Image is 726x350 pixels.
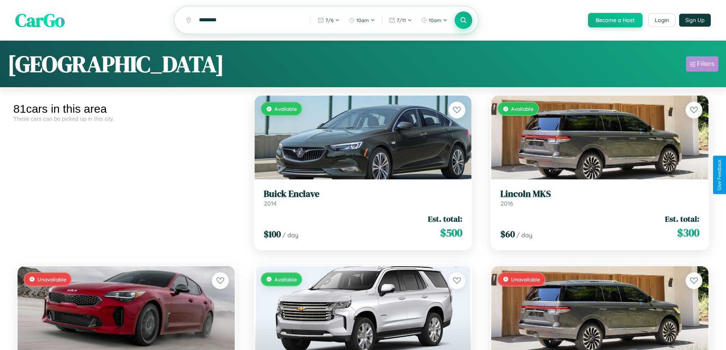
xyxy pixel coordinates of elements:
[511,105,534,112] span: Available
[274,276,297,283] span: Available
[717,160,722,190] div: Give Feedback
[356,17,369,23] span: 10am
[264,189,463,200] h3: Buick Enclave
[679,14,711,27] button: Sign Up
[428,213,462,224] span: Est. total:
[511,276,540,283] span: Unavailable
[500,200,513,207] span: 2016
[516,231,532,239] span: / day
[385,14,416,26] button: 7/11
[264,189,463,207] a: Buick Enclave2014
[37,276,66,283] span: Unavailable
[264,200,277,207] span: 2014
[588,13,643,27] button: Become a Host
[345,14,379,26] button: 10am
[282,231,298,239] span: / day
[648,13,675,27] button: Login
[417,14,451,26] button: 10am
[325,17,333,23] span: 7 / 6
[15,8,65,33] span: CarGo
[13,102,239,115] div: 81 cars in this area
[686,56,718,72] button: Filters
[397,17,406,23] span: 7 / 11
[314,14,343,26] button: 7/6
[264,228,281,240] span: $ 100
[500,189,699,207] a: Lincoln MKS2016
[697,60,715,68] div: Filters
[429,17,441,23] span: 10am
[665,213,699,224] span: Est. total:
[500,228,515,240] span: $ 60
[274,105,297,112] span: Available
[440,225,462,240] span: $ 500
[13,115,239,122] div: These cars can be picked up in this city.
[677,225,699,240] span: $ 300
[500,189,699,200] h3: Lincoln MKS
[8,48,224,80] h1: [GEOGRAPHIC_DATA]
